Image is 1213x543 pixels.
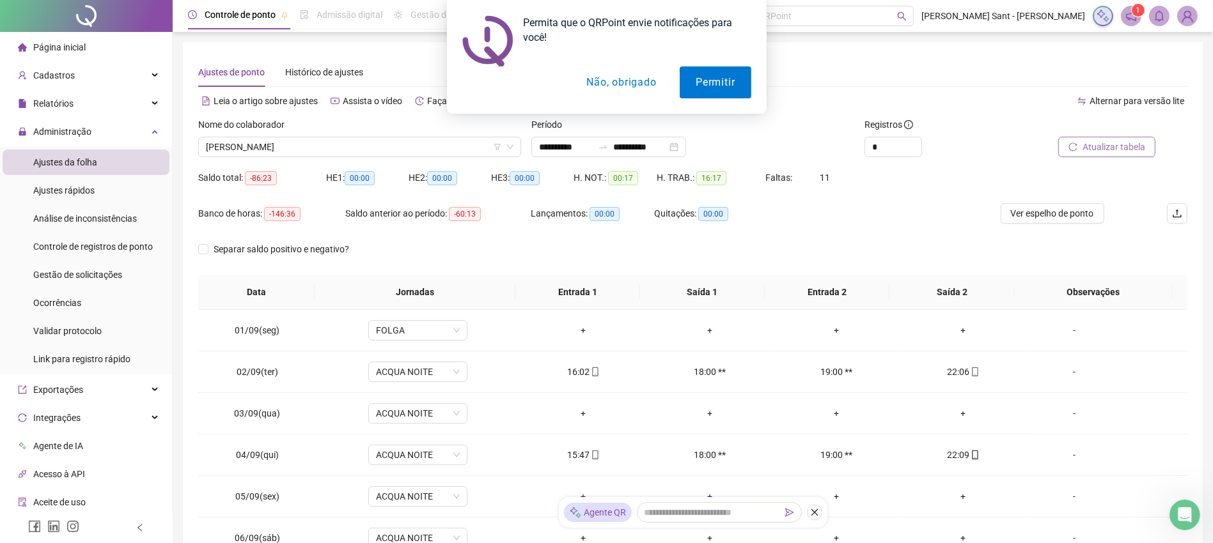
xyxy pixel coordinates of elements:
[564,503,632,522] div: Agente QR
[1001,203,1104,224] button: Ver espelho de ponto
[491,171,574,185] div: HE 3:
[409,171,491,185] div: HE 2:
[376,445,460,464] span: ACQUA NOITE
[47,520,60,533] span: linkedin
[1014,275,1173,310] th: Observações
[18,498,27,507] span: audit
[657,489,763,503] div: +
[198,171,326,185] div: Saldo total:
[654,206,778,221] div: Quitações:
[198,275,315,310] th: Data
[1037,406,1112,420] div: -
[515,275,640,310] th: Entrada 1
[206,137,513,157] span: VITORIA CAMARA ASSIS
[33,185,95,195] span: Ajustes rápidos
[376,362,460,381] span: ACQUA NOITE
[1037,365,1112,379] div: -
[910,406,1016,420] div: +
[910,489,1016,503] div: +
[208,242,354,256] span: Separar saldo positivo e negativo?
[889,275,1014,310] th: Saída 2
[33,157,97,167] span: Ajustes da folha
[67,520,79,533] span: instagram
[910,448,1016,462] div: 22:09
[530,489,636,503] div: +
[513,15,751,45] div: Permita que o QRPoint envie notificações para você!
[33,213,137,224] span: Análise de inconsistências
[236,450,279,460] span: 04/09(qui)
[28,520,41,533] span: facebook
[237,367,278,377] span: 02/09(ter)
[598,142,608,152] span: swap-right
[506,143,514,151] span: down
[1058,137,1155,157] button: Atualizar tabela
[33,385,83,395] span: Exportações
[33,441,83,451] span: Agente de IA
[608,171,638,185] span: 00:17
[590,367,600,376] span: mobile
[462,15,513,66] img: notification icon
[449,207,481,221] span: -60:13
[910,323,1016,337] div: +
[1037,448,1112,462] div: -
[810,508,819,517] span: close
[33,497,86,507] span: Aceite de uso
[1011,206,1094,220] span: Ver espelho de ponto
[234,408,280,418] span: 03/09(qua)
[376,487,460,506] span: ACQUA NOITE
[783,489,889,503] div: +
[783,323,889,337] div: +
[18,413,27,422] span: sync
[785,508,794,517] span: send
[783,406,889,420] div: +
[136,523,145,532] span: left
[33,469,85,479] span: Acesso à API
[530,323,636,337] div: +
[18,385,27,394] span: export
[590,450,600,459] span: mobile
[326,171,409,185] div: HE 1:
[245,171,277,185] span: -86:23
[198,206,345,221] div: Banco de horas:
[1037,323,1112,337] div: -
[765,172,794,183] span: Faltas:
[530,448,636,462] div: 15:47
[33,326,102,336] span: Validar protocolo
[680,66,751,98] button: Permitir
[598,142,608,152] span: to
[18,470,27,478] span: api
[531,206,654,221] div: Lançamentos:
[494,143,501,151] span: filter
[376,404,460,423] span: ACQUA NOITE
[1037,489,1112,503] div: -
[18,127,27,136] span: lock
[570,66,672,98] button: Não, obrigado
[765,275,889,310] th: Entrada 2
[569,506,582,519] img: sparkle-icon.fc2bf0ac1784a2077858766a79e2daf3.svg
[235,533,280,543] span: 06/09(sáb)
[657,323,763,337] div: +
[1068,142,1077,151] span: reload
[820,172,830,183] span: 11
[1172,208,1182,218] span: upload
[345,171,375,185] span: 00:00
[657,171,765,185] div: H. TRAB.:
[33,298,81,308] span: Ocorrências
[264,207,301,221] span: -146:36
[235,491,279,501] span: 05/09(sex)
[910,365,1016,379] div: 22:06
[1024,285,1162,299] span: Observações
[33,354,130,364] span: Link para registro rápido
[530,365,636,379] div: 16:02
[427,171,457,185] span: 00:00
[640,275,765,310] th: Saída 1
[698,207,728,221] span: 00:00
[510,171,540,185] span: 00:00
[969,450,980,459] span: mobile
[345,206,531,221] div: Saldo anterior ao período:
[33,413,81,423] span: Integrações
[1170,500,1200,530] iframe: Intercom live chat
[865,118,913,132] span: Registros
[531,118,570,132] label: Período
[235,325,279,335] span: 01/09(seg)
